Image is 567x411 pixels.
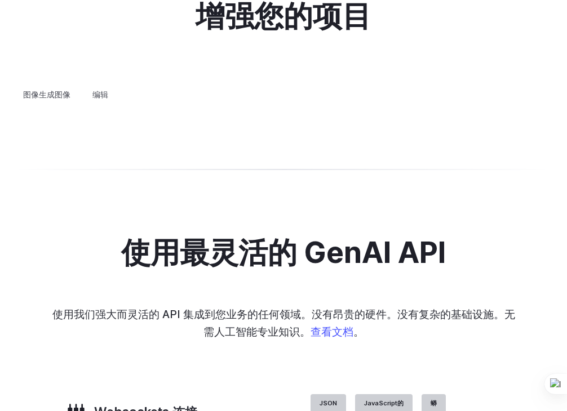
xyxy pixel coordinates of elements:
label: 图像生成图像 [14,84,80,104]
h2: 使用最灵活的 GenAI API [121,236,446,270]
a: 查看文档 [311,325,353,338]
label: 编辑 [83,84,118,104]
p: 使用我们强大而灵活的 API 集成到您业务的任何领域。没有昂贵的硬件。没有复杂的基础设施。无需人工智能专业知识。 。 [49,306,518,340]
